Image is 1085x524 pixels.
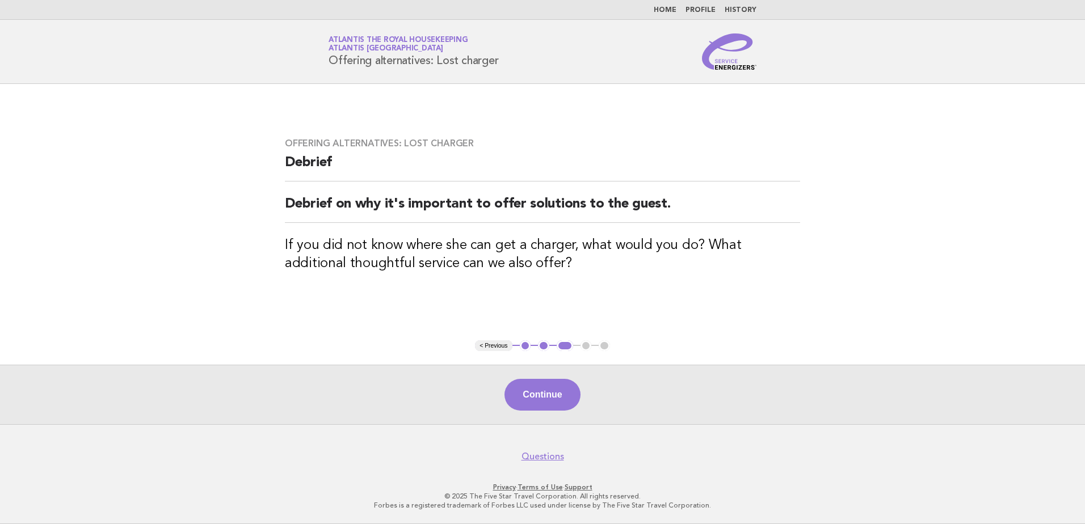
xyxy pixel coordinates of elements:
[504,379,580,411] button: Continue
[702,33,756,70] img: Service Energizers
[522,451,564,462] a: Questions
[725,7,756,14] a: History
[195,501,890,510] p: Forbes is a registered trademark of Forbes LLC used under license by The Five Star Travel Corpora...
[285,195,800,223] h2: Debrief on why it's important to offer solutions to the guest.
[329,36,468,52] a: Atlantis the Royal HousekeepingAtlantis [GEOGRAPHIC_DATA]
[520,340,531,352] button: 1
[285,138,800,149] h3: Offering alternatives: Lost charger
[329,37,498,66] h1: Offering alternatives: Lost charger
[538,340,549,352] button: 2
[518,483,563,491] a: Terms of Use
[565,483,592,491] a: Support
[557,340,573,352] button: 3
[329,45,443,53] span: Atlantis [GEOGRAPHIC_DATA]
[285,236,800,273] h3: If you did not know where she can get a charger, what would you do? What additional thoughtful se...
[195,492,890,501] p: © 2025 The Five Star Travel Corporation. All rights reserved.
[475,340,512,352] button: < Previous
[686,7,716,14] a: Profile
[654,7,676,14] a: Home
[285,154,800,181] h2: Debrief
[195,483,890,492] p: · ·
[493,483,516,491] a: Privacy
